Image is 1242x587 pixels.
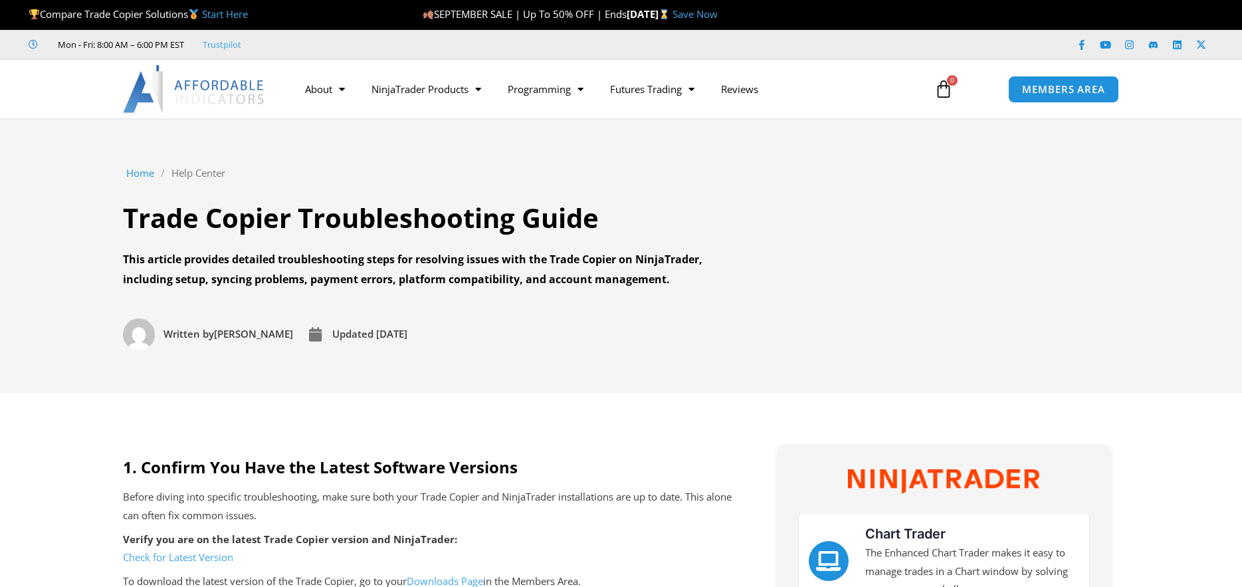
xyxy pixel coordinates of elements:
a: Help Center [171,164,225,183]
span: MEMBERS AREA [1022,84,1105,94]
span: [PERSON_NAME] [160,325,293,344]
time: [DATE] [376,327,407,340]
img: ⌛ [659,9,669,19]
span: Compare Trade Copier Solutions [29,7,248,21]
strong: Verify you are on the latest Trade Copier version and NinjaTrader: [123,532,457,546]
span: Mon - Fri: 8:00 AM – 6:00 PM EST [54,37,184,53]
a: Start Here [202,7,248,21]
a: NinjaTrader Products [358,74,494,104]
a: Home [126,164,154,183]
strong: 1. Confirm You Have the Latest Software Versions [123,456,518,478]
span: SEPTEMBER SALE | Up To 50% OFF | Ends [422,7,626,21]
strong: [DATE] [627,7,673,21]
img: 🍂 [423,9,433,19]
img: 🥇 [189,9,199,19]
a: Check for Latest Version [123,550,233,564]
a: Chart Trader [865,526,946,542]
span: Written by [163,327,214,340]
a: MEMBERS AREA [1008,76,1119,103]
a: Reviews [708,74,772,104]
a: Chart Trader [809,541,849,581]
a: Save Now [673,7,718,21]
img: NinjaTrader Wordmark color RGB | Affordable Indicators – NinjaTrader [848,469,1039,493]
div: This article provides detailed troubleshooting steps for resolving issues with the Trade Copier o... [123,250,734,289]
nav: Menu [292,74,919,104]
img: 🏆 [29,9,39,19]
span: / [161,164,165,183]
img: LogoAI | Affordable Indicators – NinjaTrader [123,65,266,113]
img: Picture of David Koehler [123,318,155,350]
a: Programming [494,74,597,104]
a: Trustpilot [203,39,241,51]
h1: Trade Copier Troubleshooting Guide [123,199,734,237]
span: Updated [332,327,373,340]
a: 0 [914,70,973,108]
a: Futures Trading [597,74,708,104]
p: Before diving into specific troubleshooting, make sure both your Trade Copier and NinjaTrader ins... [123,488,732,525]
span: 0 [947,75,958,86]
a: About [292,74,358,104]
